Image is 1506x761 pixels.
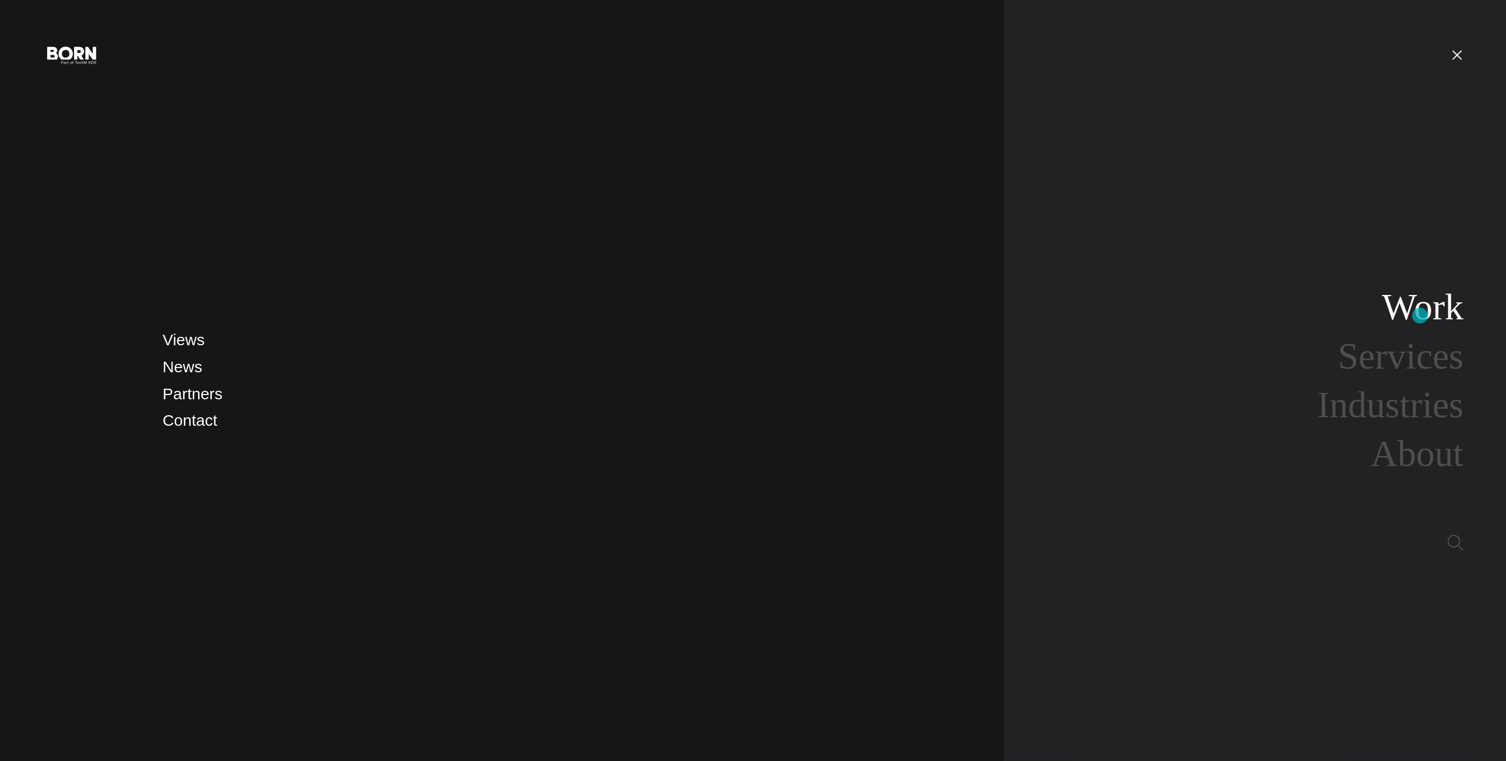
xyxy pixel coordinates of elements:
a: Views [163,331,204,348]
a: Work [1382,287,1464,327]
a: Contact [163,411,217,429]
a: Industries [1317,384,1464,425]
a: News [163,358,202,375]
button: Open [1445,43,1470,66]
a: About [1371,433,1464,474]
a: Partners [163,385,222,402]
a: Services [1338,336,1464,377]
img: Search [1448,535,1464,551]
